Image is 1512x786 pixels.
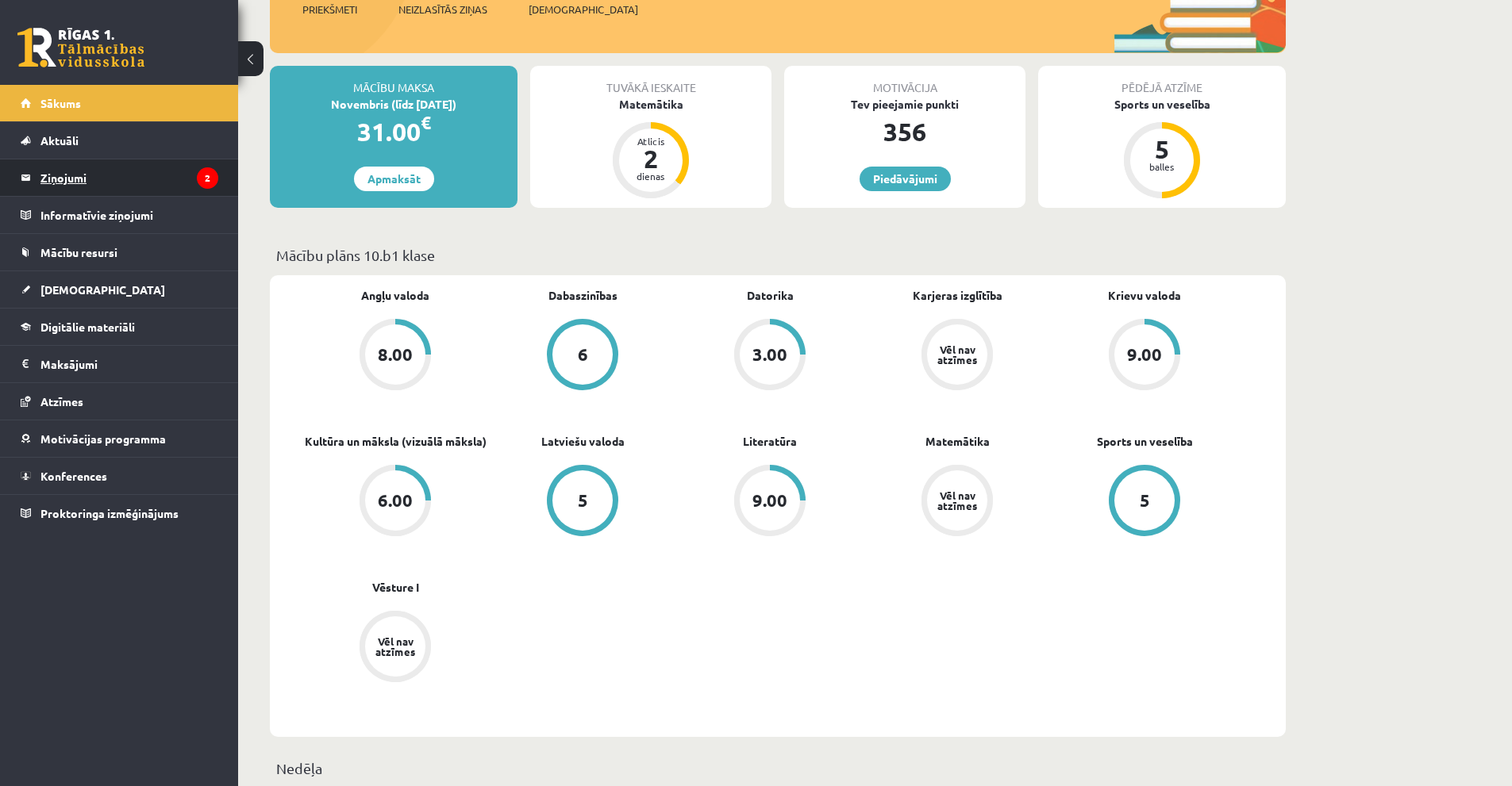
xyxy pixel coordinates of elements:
span: € [421,111,431,134]
span: Motivācijas programma [40,431,166,446]
a: Vēsture I [372,579,419,596]
a: Aktuāli [21,122,218,159]
a: Literatūra [743,433,797,450]
div: Matemātika [530,96,771,113]
span: Konferences [40,469,107,483]
a: Atzīmes [21,383,218,420]
a: 9.00 [1051,319,1238,393]
span: Aktuāli [40,133,79,148]
div: 5 [1138,136,1186,162]
a: Matemātika Atlicis 2 dienas [530,96,771,201]
a: 9.00 [676,465,864,539]
a: Karjeras izglītība [913,287,1002,304]
span: Proktoringa izmēģinājums [40,506,179,520]
a: 8.00 [302,319,489,393]
div: dienas [627,171,675,181]
span: Sākums [40,96,81,110]
a: [DEMOGRAPHIC_DATA] [21,271,218,308]
a: Vēl nav atzīmes [302,611,489,685]
div: Vēl nav atzīmes [935,344,979,365]
a: Vēl nav atzīmes [864,465,1051,539]
a: 5 [489,465,676,539]
a: Angļu valoda [361,287,429,304]
div: Pēdējā atzīme [1038,66,1286,96]
div: 5 [578,492,588,509]
p: Mācību plāns 10.b1 klase [276,244,1279,266]
a: Sports un veselība 5 balles [1038,96,1286,201]
a: Vēl nav atzīmes [864,319,1051,393]
a: Informatīvie ziņojumi [21,197,218,233]
a: Matemātika [925,433,990,450]
a: Sports un veselība [1097,433,1193,450]
a: Krievu valoda [1108,287,1181,304]
a: Datorika [747,287,794,304]
div: Atlicis [627,136,675,146]
a: Konferences [21,458,218,494]
a: Maksājumi [21,346,218,382]
a: Apmaksāt [354,167,434,191]
a: Piedāvājumi [860,167,951,191]
a: Dabaszinības [548,287,617,304]
div: 356 [784,113,1025,151]
a: Ziņojumi2 [21,159,218,196]
div: Novembris (līdz [DATE]) [270,96,517,113]
div: 9.00 [1127,346,1162,363]
div: Vēl nav atzīmes [373,636,417,657]
a: 3.00 [676,319,864,393]
div: 6.00 [378,492,413,509]
div: Mācību maksa [270,66,517,96]
div: Tuvākā ieskaite [530,66,771,96]
legend: Ziņojumi [40,159,218,196]
i: 2 [197,167,218,189]
a: Proktoringa izmēģinājums [21,495,218,531]
span: Neizlasītās ziņas [398,2,487,17]
legend: Informatīvie ziņojumi [40,197,218,233]
a: Kultūra un māksla (vizuālā māksla) [305,433,487,450]
div: balles [1138,162,1186,171]
div: 2 [627,146,675,171]
div: 9.00 [752,492,787,509]
legend: Maksājumi [40,346,218,382]
span: Atzīmes [40,394,83,408]
div: 6 [578,346,588,363]
a: Latviešu valoda [541,433,625,450]
a: Sākums [21,85,218,121]
div: 5 [1140,492,1150,509]
a: Rīgas 1. Tālmācības vidusskola [17,28,144,67]
div: Tev pieejamie punkti [784,96,1025,113]
a: 6 [489,319,676,393]
a: Digitālie materiāli [21,309,218,345]
span: [DEMOGRAPHIC_DATA] [529,2,638,17]
div: 8.00 [378,346,413,363]
div: Motivācija [784,66,1025,96]
span: [DEMOGRAPHIC_DATA] [40,282,165,297]
div: Sports un veselība [1038,96,1286,113]
div: 31.00 [270,113,517,151]
a: Mācību resursi [21,234,218,270]
a: Motivācijas programma [21,420,218,457]
a: 5 [1051,465,1238,539]
p: Nedēļa [276,757,1279,779]
div: Vēl nav atzīmes [935,490,979,511]
span: Mācību resursi [40,245,117,259]
a: 6.00 [302,465,489,539]
div: 3.00 [752,346,787,363]
span: Priekšmeti [302,2,357,17]
span: Digitālie materiāli [40,320,135,334]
